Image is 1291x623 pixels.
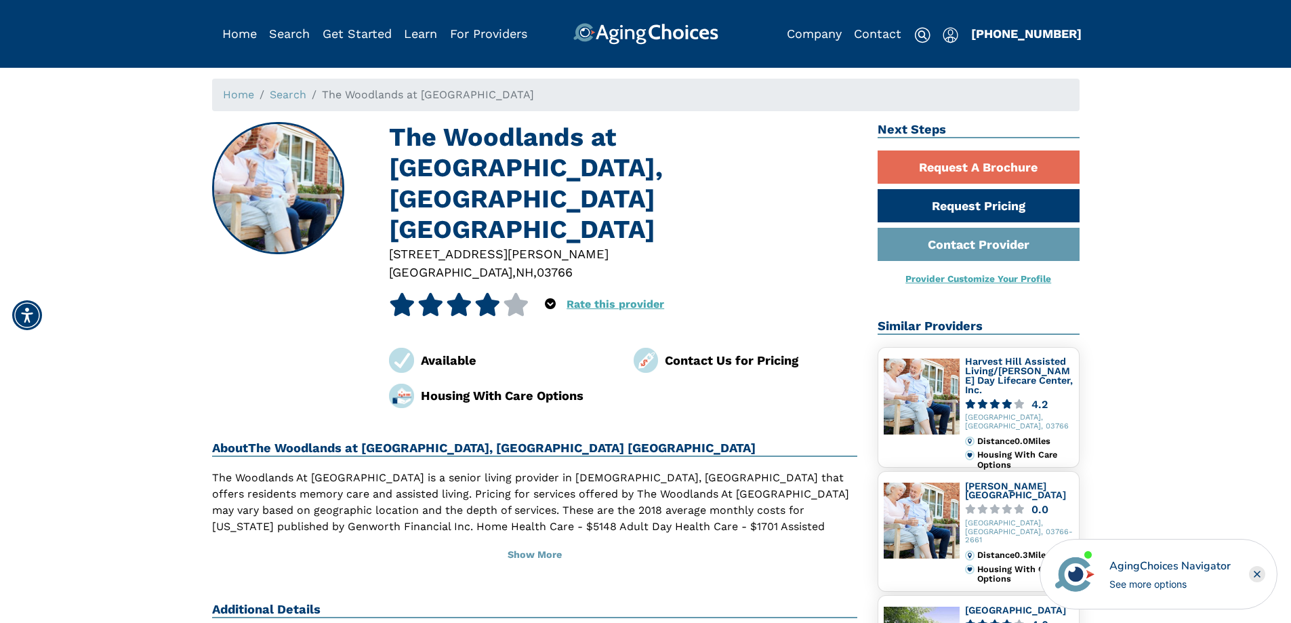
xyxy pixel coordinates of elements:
[213,123,343,254] img: The Woodlands at Harvest Hill, Lebanon NH
[1109,558,1231,574] div: AgingChoices Navigator
[665,351,857,369] div: Contact Us for Pricing
[323,26,392,41] a: Get Started
[914,27,930,43] img: search-icon.svg
[1031,504,1048,515] div: 0.0
[1031,399,1048,409] div: 4.2
[943,27,958,43] img: user-icon.svg
[516,265,533,279] span: NH
[878,319,1080,335] h2: Similar Providers
[212,540,858,570] button: Show More
[533,265,537,279] span: ,
[537,263,573,281] div: 03766
[1249,566,1265,582] div: Close
[573,23,718,45] img: AgingChoices
[512,265,516,279] span: ,
[878,150,1080,184] a: Request A Brochure
[965,399,1073,409] a: 4.2
[223,88,254,101] a: Home
[965,504,1073,515] a: 0.0
[971,26,1082,41] a: [PHONE_NUMBER]
[977,437,1073,446] div: Distance 0.0 Miles
[270,88,306,101] a: Search
[943,23,958,45] div: Popover trigger
[389,122,857,245] h1: The Woodlands at [GEOGRAPHIC_DATA], [GEOGRAPHIC_DATA] [GEOGRAPHIC_DATA]
[212,602,858,618] h2: Additional Details
[854,26,901,41] a: Contact
[977,550,1073,560] div: Distance 0.3 Miles
[787,26,842,41] a: Company
[965,519,1073,545] div: [GEOGRAPHIC_DATA], [GEOGRAPHIC_DATA], 03766-2661
[389,265,512,279] span: [GEOGRAPHIC_DATA]
[212,470,858,567] p: The Woodlands At [GEOGRAPHIC_DATA] is a senior living provider in [DEMOGRAPHIC_DATA], [GEOGRAPHIC...
[404,26,437,41] a: Learn
[567,298,664,310] a: Rate this provider
[269,23,310,45] div: Popover trigger
[878,122,1080,138] h2: Next Steps
[421,386,613,405] div: Housing With Care Options
[389,245,857,263] div: [STREET_ADDRESS][PERSON_NAME]
[965,605,1066,616] a: [GEOGRAPHIC_DATA]
[212,79,1080,111] nav: breadcrumb
[965,356,1073,395] a: Harvest Hill Assisted Living/[PERSON_NAME] Day Lifecare Center, Inc.
[450,26,527,41] a: For Providers
[878,228,1080,261] a: Contact Provider
[965,414,1073,431] div: [GEOGRAPHIC_DATA], [GEOGRAPHIC_DATA], 03766
[977,565,1073,584] div: Housing With Care Options
[965,550,975,560] img: distance.svg
[965,565,975,574] img: primary.svg
[965,437,975,446] img: distance.svg
[222,26,257,41] a: Home
[905,273,1051,284] a: Provider Customize Your Profile
[12,300,42,330] div: Accessibility Menu
[212,441,858,457] h2: About The Woodlands at [GEOGRAPHIC_DATA], [GEOGRAPHIC_DATA] [GEOGRAPHIC_DATA]
[1052,551,1098,597] img: avatar
[965,450,975,460] img: primary.svg
[269,26,310,41] a: Search
[965,481,1066,501] a: [PERSON_NAME][GEOGRAPHIC_DATA]
[545,293,556,316] div: Popover trigger
[322,88,534,101] span: The Woodlands at [GEOGRAPHIC_DATA]
[878,189,1080,222] a: Request Pricing
[421,351,613,369] div: Available
[1109,577,1231,591] div: See more options
[977,450,1073,470] div: Housing With Care Options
